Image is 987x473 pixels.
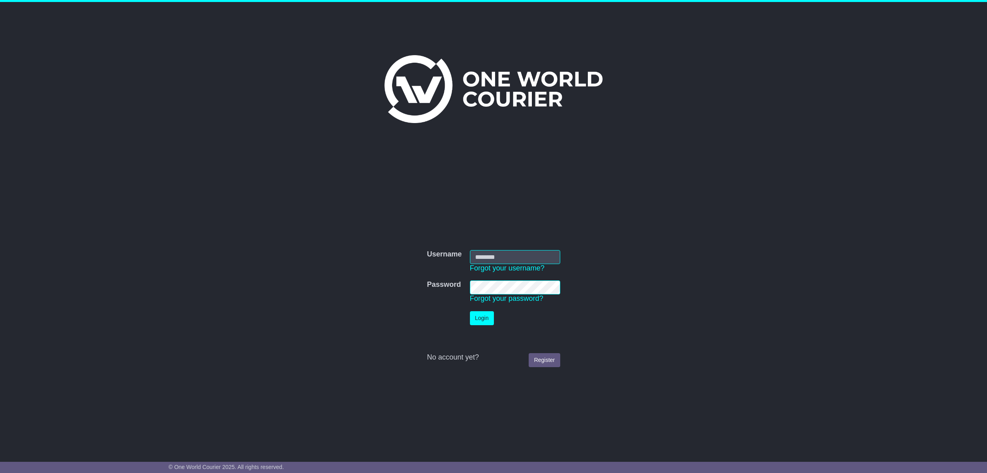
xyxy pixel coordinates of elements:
[427,250,462,259] label: Username
[169,464,284,470] span: © One World Courier 2025. All rights reserved.
[384,55,603,123] img: One World
[427,353,560,362] div: No account yet?
[470,294,543,302] a: Forgot your password?
[470,264,545,272] a: Forgot your username?
[427,280,461,289] label: Password
[529,353,560,367] a: Register
[470,311,494,325] button: Login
